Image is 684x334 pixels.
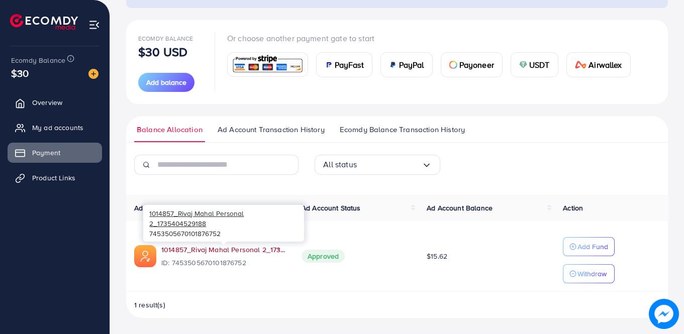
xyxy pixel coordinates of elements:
[32,173,75,183] span: Product Links
[575,61,587,69] img: card
[529,59,550,71] span: USDT
[8,118,102,138] a: My ad accounts
[134,245,156,267] img: ic-ads-acc.e4c84228.svg
[138,46,187,58] p: $30 USD
[335,59,364,71] span: PayFast
[146,77,186,87] span: Add balance
[137,124,203,135] span: Balance Allocation
[380,52,433,77] a: cardPayPal
[577,268,607,280] p: Withdraw
[8,168,102,188] a: Product Links
[577,241,608,253] p: Add Fund
[316,52,372,77] a: cardPayFast
[323,157,357,172] span: All status
[138,34,193,43] span: Ecomdy Balance
[134,203,171,213] span: Ad account
[32,123,83,133] span: My ad accounts
[511,52,558,77] a: cardUSDT
[8,143,102,163] a: Payment
[218,124,325,135] span: Ad Account Transaction History
[441,52,503,77] a: cardPayoneer
[302,203,361,213] span: Ad Account Status
[88,69,99,79] img: image
[399,59,424,71] span: PayPal
[161,258,285,268] span: ID: 7453505670101876752
[589,59,622,71] span: Airwallex
[231,54,305,75] img: card
[149,208,244,228] span: 1014857_Rivaj Mahal Personal 2_1735404529188
[32,97,62,107] span: Overview
[138,73,194,92] button: Add balance
[161,245,285,255] a: 1014857_Rivaj Mahal Personal 2_1735404529188
[10,14,78,30] img: logo
[427,203,493,213] span: Ad Account Balance
[325,61,333,69] img: card
[340,124,465,135] span: Ecomdy Balance Transaction History
[11,55,65,65] span: Ecomdy Balance
[227,52,308,77] a: card
[143,205,304,241] div: 7453505670101876752
[649,299,679,329] img: image
[566,52,631,77] a: cardAirwallex
[227,32,639,44] p: Or choose another payment gate to start
[427,251,447,261] span: $15.62
[519,61,527,69] img: card
[563,203,583,213] span: Action
[389,61,397,69] img: card
[449,61,457,69] img: card
[32,148,60,158] span: Payment
[357,157,422,172] input: Search for option
[563,264,615,283] button: Withdraw
[315,155,440,175] div: Search for option
[563,237,615,256] button: Add Fund
[134,300,165,310] span: 1 result(s)
[459,59,494,71] span: Payoneer
[9,63,31,83] span: $30
[8,92,102,113] a: Overview
[88,19,100,31] img: menu
[302,250,345,263] span: Approved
